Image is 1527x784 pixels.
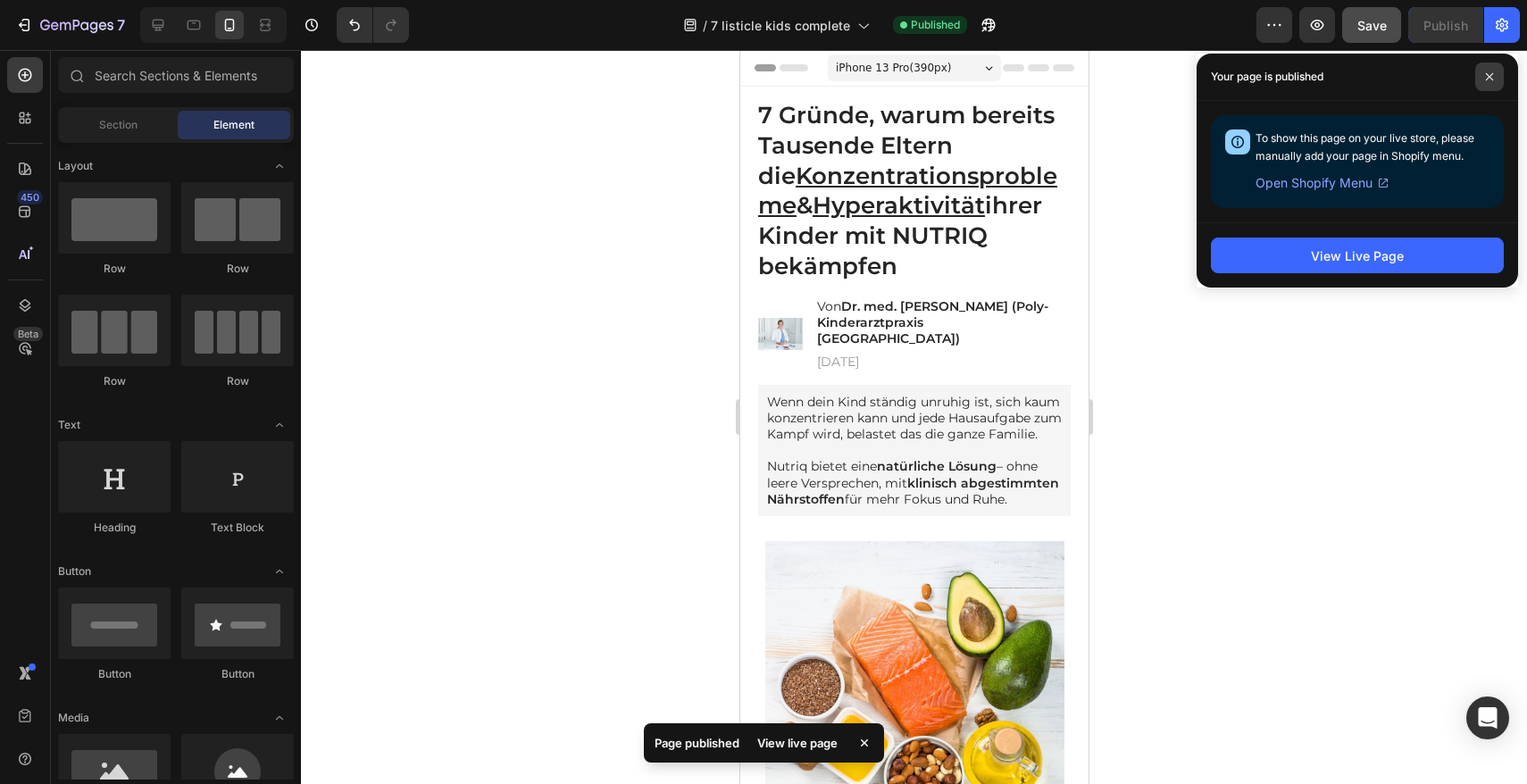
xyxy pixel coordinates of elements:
div: Row [181,261,294,277]
div: Row [58,373,171,389]
span: Published [911,17,960,33]
span: Button [58,563,91,580]
span: Element [213,117,254,133]
span: / [703,16,707,35]
button: Save [1342,7,1401,43]
div: Undo/Redo [337,7,409,43]
div: Heading [58,520,171,536]
button: 7 [7,7,133,43]
span: Layout [58,158,93,174]
div: Button [181,666,294,682]
div: Publish [1423,16,1468,35]
span: Media [58,710,89,726]
iframe: Design area [740,50,1089,784]
span: Section [99,117,138,133]
span: 7 listicle kids complete [711,16,850,35]
div: Row [58,261,171,277]
div: 450 [17,190,43,204]
span: Toggle open [265,704,294,732]
span: Text [58,417,80,433]
div: View Live Page [1311,246,1404,265]
span: To show this page on your live store, please manually add your page in Shopify menu. [1256,131,1474,163]
div: Button [58,666,171,682]
div: View live page [747,730,848,755]
span: Save [1357,18,1387,33]
span: Open Shopify Menu [1256,172,1373,194]
div: Beta [13,327,43,341]
input: Search Sections & Elements [58,57,294,93]
span: Toggle open [265,411,294,439]
div: Text Block [181,520,294,536]
p: Page published [655,734,739,752]
span: Toggle open [265,557,294,586]
span: Toggle open [265,152,294,180]
button: View Live Page [1211,238,1504,273]
div: Row [181,373,294,389]
button: Publish [1408,7,1483,43]
div: Open Intercom Messenger [1466,696,1509,739]
p: 7 [117,14,125,36]
p: Your page is published [1211,68,1323,86]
